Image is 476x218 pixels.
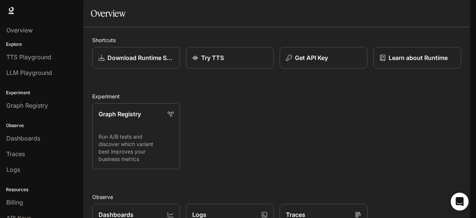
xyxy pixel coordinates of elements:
p: Get API Key [295,53,328,62]
h2: Observe [92,193,461,201]
p: Try TTS [201,53,224,62]
p: Download Runtime SDK [107,53,174,62]
a: Graph RegistryRun A/B tests and discover which variant best improves your business metrics [92,103,180,169]
p: Graph Registry [99,110,141,119]
div: Open Intercom Messenger [451,193,469,211]
a: Learn about Runtime [373,47,461,69]
h1: Overview [91,6,125,21]
button: Get API Key [280,47,367,69]
a: Try TTS [186,47,274,69]
h2: Shortcuts [92,36,461,44]
p: Learn about Runtime [389,53,448,62]
h2: Experiment [92,92,461,100]
p: Run A/B tests and discover which variant best improves your business metrics [99,133,174,163]
a: Download Runtime SDK [92,47,180,69]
